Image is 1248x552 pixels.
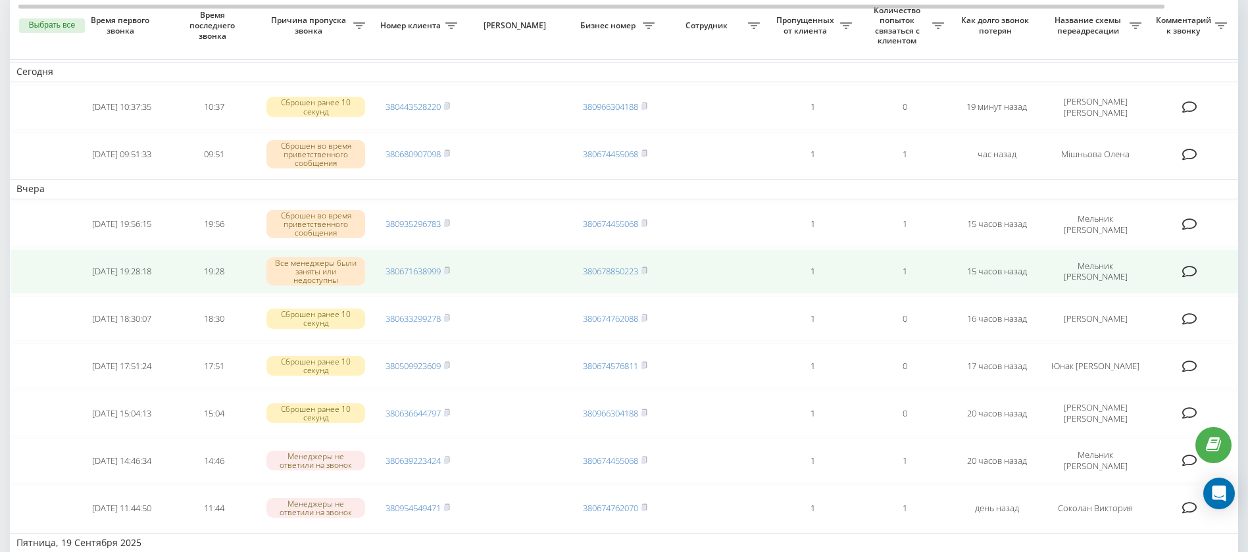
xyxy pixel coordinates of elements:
td: Мішньова Олена [1043,132,1148,177]
td: 19:56 [168,202,260,247]
td: 1 [859,132,951,177]
td: 1 [766,132,859,177]
td: 15 часов назад [951,202,1043,247]
td: 0 [859,343,951,388]
a: 380674576811 [583,360,638,372]
td: 19:28 [168,249,260,294]
td: 1 [766,296,859,341]
td: 0 [859,296,951,341]
a: 380674455068 [583,218,638,230]
div: Сброшен ранее 10 секунд [266,97,365,116]
td: 1 [766,343,859,388]
a: 380680907098 [386,148,441,160]
td: [DATE] 09:51:33 [76,132,168,177]
span: Сотрудник [668,20,748,31]
td: 1 [766,391,859,436]
td: 19 минут назад [951,85,1043,130]
a: 380674455068 [583,148,638,160]
a: 380966304188 [583,101,638,113]
span: Название схемы переадресации [1049,15,1130,36]
td: 0 [859,85,951,130]
td: Мельник [PERSON_NAME] [1043,249,1148,294]
button: Выбрать все [19,18,85,33]
a: 380636644797 [386,407,441,419]
td: 1 [859,486,951,530]
td: 09:51 [168,132,260,177]
span: Номер клиента [378,20,445,31]
td: 1 [859,438,951,483]
td: [DATE] 17:51:24 [76,343,168,388]
td: [DATE] 10:37:35 [76,85,168,130]
span: Комментарий к звонку [1155,15,1215,36]
td: 17 часов назад [951,343,1043,388]
td: Мельник [PERSON_NAME] [1043,202,1148,247]
span: Время первого звонка [86,15,157,36]
span: Количество попыток связаться с клиентом [865,5,932,46]
td: Мельник [PERSON_NAME] [1043,438,1148,483]
a: 380674455068 [583,455,638,466]
td: 15:04 [168,391,260,436]
span: Бизнес номер [576,20,643,31]
td: [DATE] 18:30:07 [76,296,168,341]
td: [DATE] 19:28:18 [76,249,168,294]
td: час назад [951,132,1043,177]
a: 380674762070 [583,502,638,514]
td: 1 [859,202,951,247]
td: 0 [859,391,951,436]
td: [DATE] 19:56:15 [76,202,168,247]
td: [PERSON_NAME] [PERSON_NAME] [1043,391,1148,436]
td: 20 часов назад [951,391,1043,436]
td: 16 часов назад [951,296,1043,341]
td: 1 [859,249,951,294]
span: Как долго звонок потерян [961,15,1032,36]
td: 10:37 [168,85,260,130]
div: Open Intercom Messenger [1203,478,1235,509]
a: 380674762088 [583,313,638,324]
div: Менеджеры не ответили на звонок [266,451,365,470]
td: [PERSON_NAME] [1043,296,1148,341]
td: 11:44 [168,486,260,530]
div: Сброшен во время приветственного сообщения [266,140,365,169]
div: Сброшен ранее 10 секунд [266,403,365,423]
a: 380966304188 [583,407,638,419]
span: [PERSON_NAME] [475,20,558,31]
a: 380639223424 [386,455,441,466]
a: 380633299278 [386,313,441,324]
td: 18:30 [168,296,260,341]
a: 380671638999 [386,265,441,277]
a: 380678850223 [583,265,638,277]
a: 380954549471 [386,502,441,514]
a: 380935296783 [386,218,441,230]
div: Сброшен ранее 10 секунд [266,356,365,376]
td: 1 [766,486,859,530]
span: Причина пропуска звонка [266,15,353,36]
td: 14:46 [168,438,260,483]
td: [DATE] 15:04:13 [76,391,168,436]
td: Юнак [PERSON_NAME] [1043,343,1148,388]
td: [PERSON_NAME] [PERSON_NAME] [1043,85,1148,130]
td: 1 [766,202,859,247]
td: [DATE] 14:46:34 [76,438,168,483]
div: Менеджеры не ответили на звонок [266,498,365,518]
span: Пропущенных от клиента [773,15,840,36]
td: 20 часов назад [951,438,1043,483]
div: Все менеджеры были заняты или недоступны [266,257,365,286]
td: Соколан Виктория [1043,486,1148,530]
a: 380509923609 [386,360,441,372]
td: 1 [766,85,859,130]
div: Сброшен ранее 10 секунд [266,309,365,328]
td: [DATE] 11:44:50 [76,486,168,530]
td: день назад [951,486,1043,530]
span: Время последнего звонка [178,10,249,41]
td: 1 [766,438,859,483]
td: 17:51 [168,343,260,388]
td: 15 часов назад [951,249,1043,294]
td: 1 [766,249,859,294]
a: 380443528220 [386,101,441,113]
div: Сброшен во время приветственного сообщения [266,210,365,239]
